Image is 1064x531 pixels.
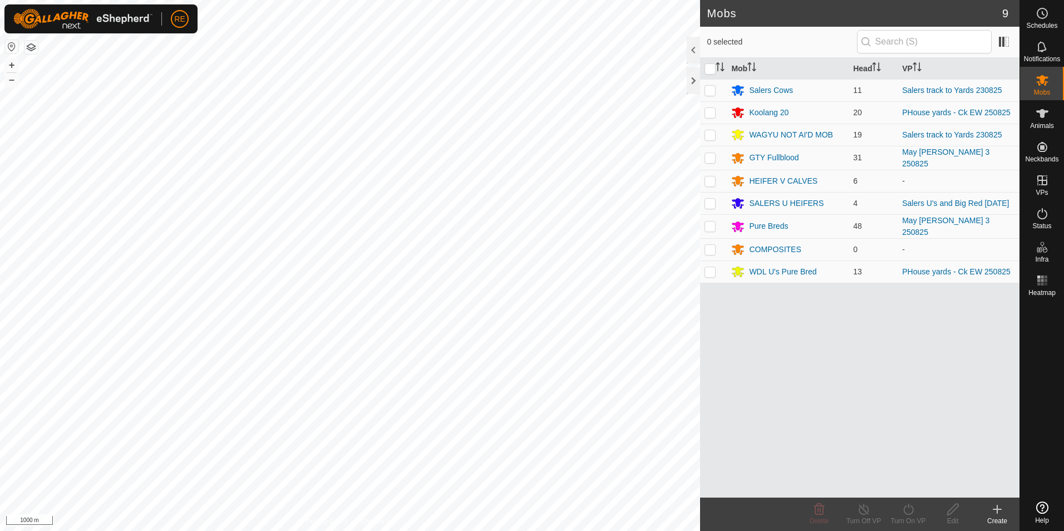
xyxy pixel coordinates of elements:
[902,199,1009,208] a: Salers U's and Big Red [DATE]
[857,30,992,53] input: Search (S)
[1024,56,1060,62] span: Notifications
[749,129,833,141] div: WAGYU NOT AI'D MOB
[1025,156,1058,163] span: Neckbands
[24,41,38,54] button: Map Layers
[975,516,1019,526] div: Create
[853,86,862,95] span: 11
[841,516,886,526] div: Turn Off VP
[1035,256,1048,263] span: Infra
[716,64,725,73] p-sorticon: Activate to sort
[174,13,185,25] span: RE
[1028,289,1056,296] span: Heatmap
[902,267,1011,276] a: PHouse yards - Ck EW 250825
[853,267,862,276] span: 13
[749,198,824,209] div: SALERS U HEIFERS
[1020,497,1064,528] a: Help
[853,130,862,139] span: 19
[853,108,862,117] span: 20
[810,517,829,525] span: Delete
[361,517,394,527] a: Contact Us
[13,9,152,29] img: Gallagher Logo
[5,58,18,72] button: +
[853,176,858,185] span: 6
[1035,517,1049,524] span: Help
[749,244,801,255] div: COMPOSITES
[1030,122,1054,129] span: Animals
[5,40,18,53] button: Reset Map
[930,516,975,526] div: Edit
[898,58,1019,80] th: VP
[749,175,817,187] div: HEIFER V CALVES
[707,7,1002,20] h2: Mobs
[886,516,930,526] div: Turn On VP
[1026,22,1057,29] span: Schedules
[913,64,922,73] p-sorticon: Activate to sort
[1036,189,1048,196] span: VPs
[898,238,1019,260] td: -
[749,266,816,278] div: WDL U's Pure Bred
[902,86,1002,95] a: Salers track to Yards 230825
[1034,89,1050,96] span: Mobs
[306,517,348,527] a: Privacy Policy
[707,36,856,48] span: 0 selected
[872,64,881,73] p-sorticon: Activate to sort
[1002,5,1008,22] span: 9
[853,222,862,230] span: 48
[849,58,898,80] th: Head
[5,73,18,86] button: –
[747,64,756,73] p-sorticon: Activate to sort
[749,85,793,96] div: Salers Cows
[853,199,858,208] span: 4
[749,152,799,164] div: GTY Fullblood
[727,58,849,80] th: Mob
[898,170,1019,192] td: -
[902,216,989,237] a: May [PERSON_NAME] 3 250825
[749,220,788,232] div: Pure Breds
[902,108,1011,117] a: PHouse yards - Ck EW 250825
[853,153,862,162] span: 31
[1032,223,1051,229] span: Status
[902,147,989,168] a: May [PERSON_NAME] 3 250825
[853,245,858,254] span: 0
[749,107,789,119] div: Koolang 20
[902,130,1002,139] a: Salers track to Yards 230825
